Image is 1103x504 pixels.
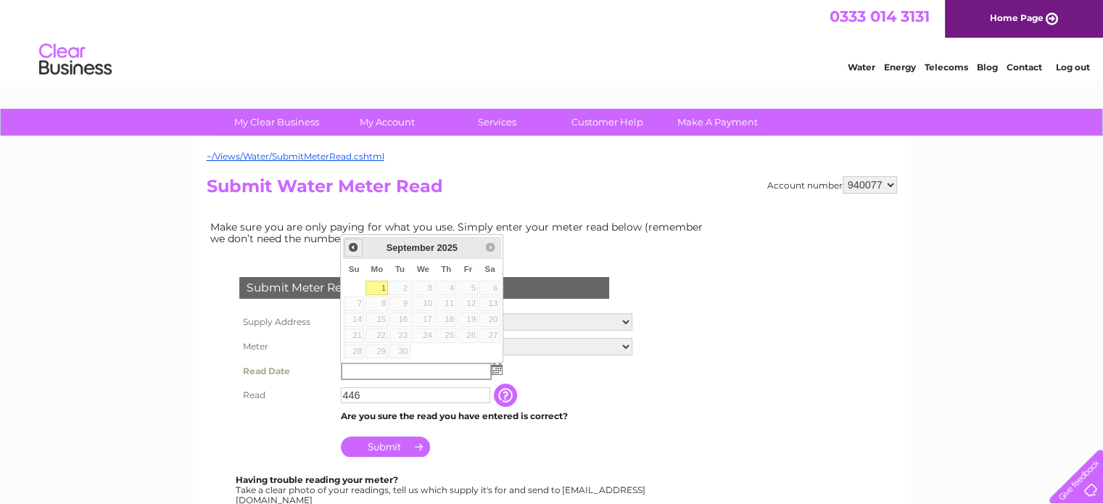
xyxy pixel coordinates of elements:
img: ... [492,363,503,375]
div: Account number [767,176,897,194]
span: 2025 [437,242,457,253]
th: Supply Address [236,310,337,334]
a: Log out [1055,62,1089,73]
a: Blog [977,62,998,73]
span: Friday [464,265,473,273]
a: My Account [327,109,447,136]
span: Sunday [349,265,360,273]
a: Make A Payment [658,109,777,136]
div: Submit Meter Read [239,277,609,299]
td: Make sure you are only paying for what you use. Simply enter your meter read below (remember we d... [207,218,714,248]
input: Submit [341,437,430,457]
a: Telecoms [925,62,968,73]
td: Are you sure the read you have entered is correct? [337,407,636,426]
a: My Clear Business [217,109,336,136]
a: 1 [365,281,388,295]
input: Information [494,384,520,407]
span: Saturday [484,265,495,273]
img: logo.png [38,38,112,82]
b: Having trouble reading your meter? [236,474,398,485]
span: Tuesday [395,265,405,273]
a: Contact [1007,62,1042,73]
span: September [387,242,434,253]
a: Water [848,62,875,73]
a: ~/Views/Water/SubmitMeterRead.cshtml [207,151,384,162]
a: Prev [344,239,363,257]
a: Customer Help [548,109,667,136]
th: Read Date [236,359,337,384]
a: Services [437,109,557,136]
span: Monday [371,265,384,273]
a: 0333 014 3131 [830,7,930,25]
span: Wednesday [417,265,429,273]
th: Meter [236,334,337,359]
h2: Submit Water Meter Read [207,176,897,204]
th: Read [236,384,337,407]
div: Clear Business is a trading name of Verastar Limited (registered in [GEOGRAPHIC_DATA] No. 3667643... [210,8,895,70]
a: Energy [884,62,916,73]
span: Thursday [441,265,451,273]
span: Prev [347,241,359,253]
